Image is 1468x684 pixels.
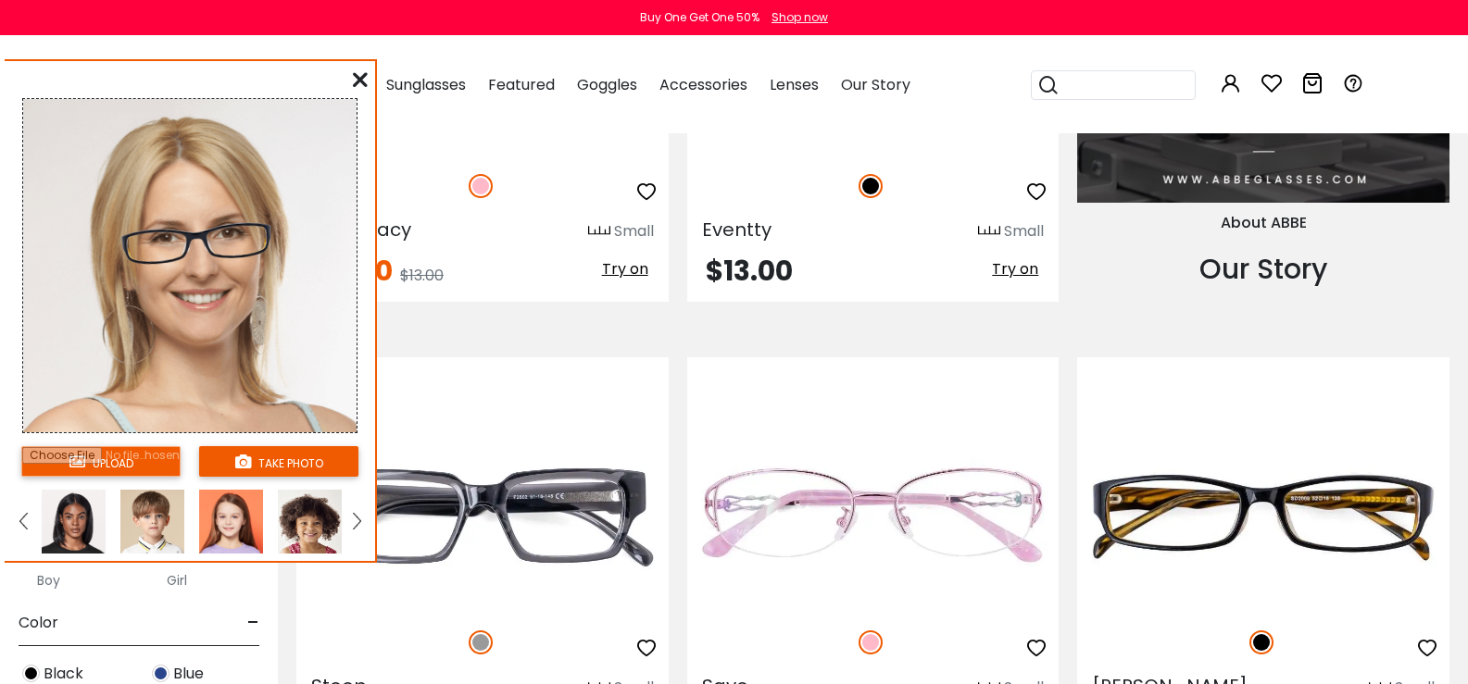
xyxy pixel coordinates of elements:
[1249,630,1274,654] img: Black
[112,196,282,290] img: original.png
[702,217,772,243] span: Eventty
[859,174,883,198] img: Black
[588,225,610,239] img: size ruler
[42,490,106,553] img: tryonModel1.png
[770,74,819,95] span: Lenses
[841,74,910,95] span: Our Story
[602,258,648,280] span: Try on
[120,490,184,553] img: tryonModel9.png
[247,601,259,645] span: -
[978,225,1000,239] img: size ruler
[22,665,40,682] img: Black
[577,74,637,95] span: Goggles
[37,569,60,591] label: Boy
[296,424,669,610] img: Gray Stoop - Acetate ,Universal Bridge Fit
[986,257,1044,281] button: Try on
[992,258,1038,280] span: Try on
[152,665,169,682] img: Blue
[1077,248,1449,290] div: Our Story
[1077,424,1449,610] img: Black Midge - Acetate ,Universal Bridge Fit
[469,630,493,654] img: Gray
[199,490,263,553] img: tryonModel6.png
[687,424,1060,610] img: Pink Save - Metal ,Adjust Nose Pads
[762,9,828,25] a: Shop now
[1077,212,1449,234] div: About ABBE
[353,513,360,529] img: right.png
[772,9,828,26] div: Shop now
[1004,220,1044,243] div: Small
[706,251,793,291] span: $13.00
[19,513,27,529] img: left.png
[400,265,444,286] span: $13.00
[469,174,493,198] img: Pink
[640,9,759,26] div: Buy One Get One 50%
[278,490,342,553] img: tryonModel4.png
[614,220,654,243] div: Small
[596,257,654,281] button: Try on
[21,446,181,477] button: upload
[859,630,883,654] img: Pink
[23,99,357,432] img: tryonModel7.png
[659,74,747,95] span: Accessories
[19,601,58,645] span: Color
[199,446,358,477] button: take photo
[167,569,187,591] label: Girl
[386,74,466,95] span: Sunglasses
[488,74,555,95] span: Featured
